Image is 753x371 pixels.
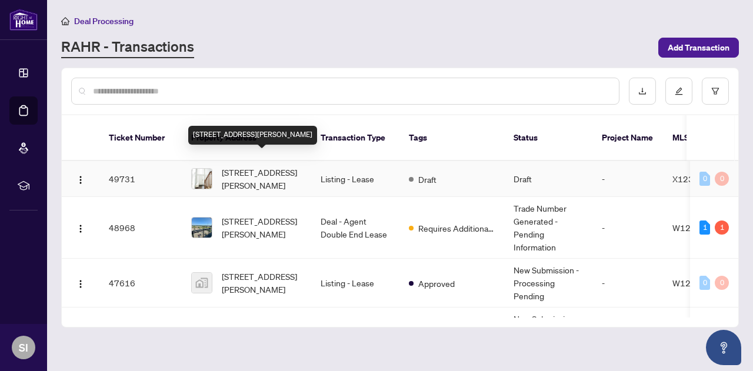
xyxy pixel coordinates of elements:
td: 42266 [99,308,182,356]
span: SI [19,339,28,356]
button: edit [665,78,692,105]
th: Property Address [182,115,311,161]
td: 48968 [99,197,182,259]
td: Draft [504,161,592,197]
span: W12318787 [672,222,722,233]
th: Project Name [592,115,663,161]
img: Logo [76,279,85,289]
td: Listing - Lease [311,308,399,356]
td: Deal - Agent Double End Lease [311,197,399,259]
span: Draft [418,173,437,186]
button: Logo [71,273,90,292]
td: Listing - Lease [311,259,399,308]
span: [STREET_ADDRESS][PERSON_NAME] [222,270,302,296]
td: - [592,161,663,197]
span: X12349540 [672,173,720,184]
span: Requires Additional Docs [418,222,495,235]
div: [STREET_ADDRESS][PERSON_NAME] [188,126,317,145]
button: Logo [71,218,90,237]
span: home [61,17,69,25]
th: Tags [399,115,504,161]
button: Add Transaction [658,38,739,58]
button: Logo [71,169,90,188]
td: Trade Number Generated - Pending Information [504,197,592,259]
span: [STREET_ADDRESS][PERSON_NAME] [222,215,302,240]
th: MLS # [663,115,734,161]
button: filter [702,78,729,105]
th: Transaction Type [311,115,399,161]
div: 0 [699,172,710,186]
th: Ticket Number [99,115,182,161]
td: 47616 [99,259,182,308]
div: 1 [715,220,729,235]
span: [STREET_ADDRESS][PERSON_NAME] [222,166,302,192]
td: 49731 [99,161,182,197]
img: thumbnail-img [192,273,212,293]
img: Logo [76,224,85,233]
span: Approved [418,277,455,290]
div: 0 [715,172,729,186]
img: thumbnail-img [192,169,212,189]
span: W12318787 [672,278,722,288]
button: Open asap [706,330,741,365]
img: logo [9,9,38,31]
td: - [592,308,663,356]
div: 1 [699,220,710,235]
a: RAHR - Transactions [61,37,194,58]
th: Status [504,115,592,161]
img: thumbnail-img [192,218,212,238]
span: filter [711,87,719,95]
div: 0 [699,276,710,290]
td: - [592,197,663,259]
span: Deal Processing [74,16,134,26]
span: edit [675,87,683,95]
button: download [629,78,656,105]
span: download [638,87,647,95]
td: Listing - Lease [311,161,399,197]
span: Add Transaction [668,38,729,57]
td: New Submission - Processing Pending [504,308,592,356]
div: 0 [715,276,729,290]
td: - [592,259,663,308]
img: Logo [76,175,85,185]
td: New Submission - Processing Pending [504,259,592,308]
